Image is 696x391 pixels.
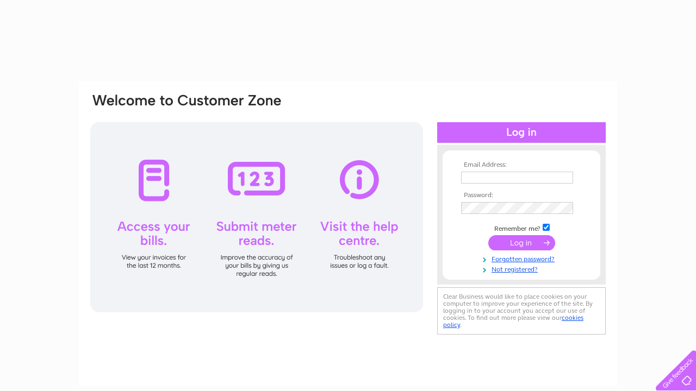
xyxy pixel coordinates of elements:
[458,222,585,233] td: Remember me?
[458,161,585,169] th: Email Address:
[488,235,555,250] input: Submit
[437,287,606,335] div: Clear Business would like to place cookies on your computer to improve your experience of the sit...
[461,253,585,263] a: Forgotten password?
[458,192,585,199] th: Password:
[461,263,585,274] a: Not registered?
[443,314,583,329] a: cookies policy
